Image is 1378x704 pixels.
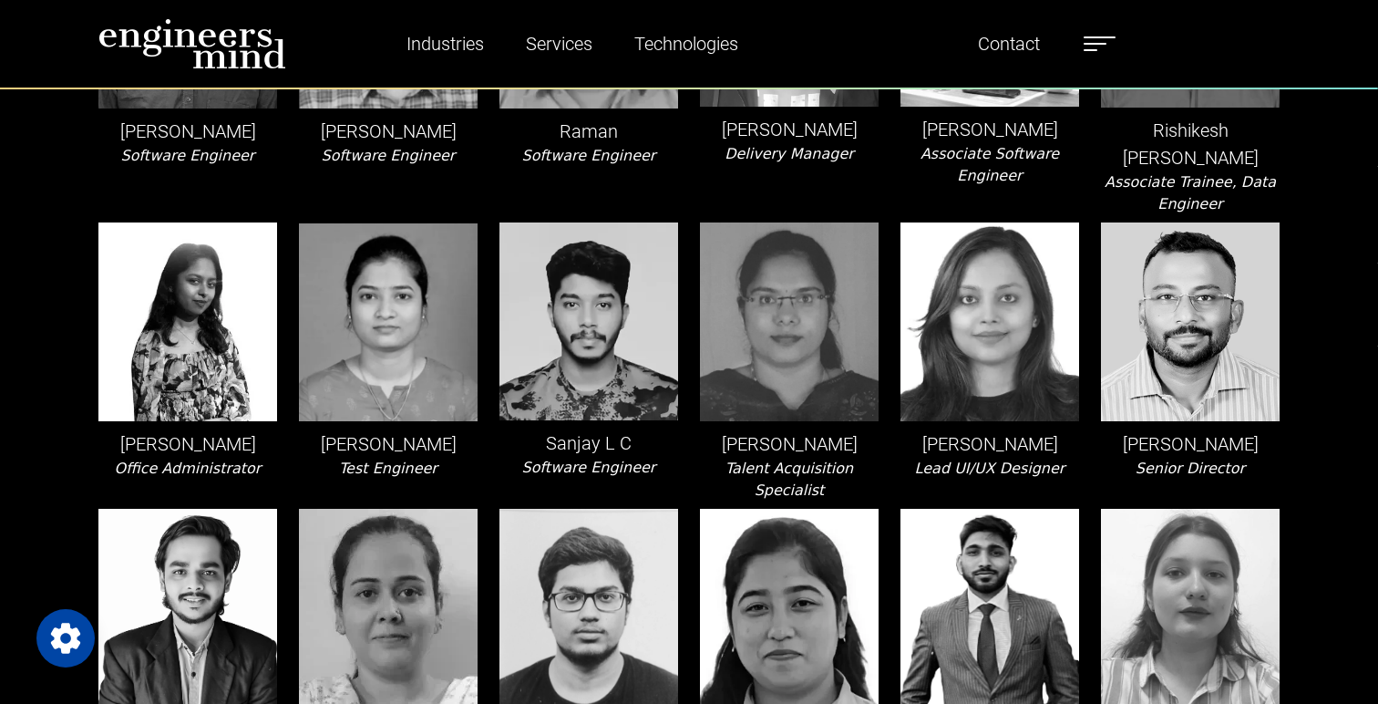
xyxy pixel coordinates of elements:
[121,147,255,164] i: Software Engineer
[519,23,600,65] a: Services
[522,147,656,164] i: Software Engineer
[299,118,478,145] p: [PERSON_NAME]
[725,460,853,499] i: Talent Acquisition Specialist
[1101,223,1280,420] img: leader-img
[1136,460,1245,477] i: Senior Director
[299,430,478,458] p: [PERSON_NAME]
[700,223,879,420] img: leader-img
[522,459,656,476] i: Software Engineer
[900,116,1079,143] p: [PERSON_NAME]
[98,118,277,145] p: [PERSON_NAME]
[900,430,1079,458] p: [PERSON_NAME]
[322,147,456,164] i: Software Engineer
[700,430,879,458] p: [PERSON_NAME]
[900,223,1079,420] img: leader-img
[399,23,491,65] a: Industries
[299,509,478,704] img: leader-img
[98,223,277,420] img: leader-img
[339,460,437,477] i: Test Engineer
[725,145,854,162] i: Delivery Manager
[1105,173,1276,212] i: Associate Trainee, Data Engineer
[499,223,678,420] img: leader-img
[499,430,678,457] p: Sanjay L C
[499,118,678,145] p: Raman
[98,430,277,458] p: [PERSON_NAME]
[915,460,1065,477] i: Lead UI/UX Designer
[627,23,746,65] a: Technologies
[920,145,1059,184] i: Associate Software Engineer
[1101,117,1280,171] p: Rishikesh [PERSON_NAME]
[700,116,879,143] p: [PERSON_NAME]
[98,18,286,69] img: logo
[299,223,478,420] img: leader-img
[971,23,1047,65] a: Contact
[1101,430,1280,458] p: [PERSON_NAME]
[115,460,262,477] i: Office Administrator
